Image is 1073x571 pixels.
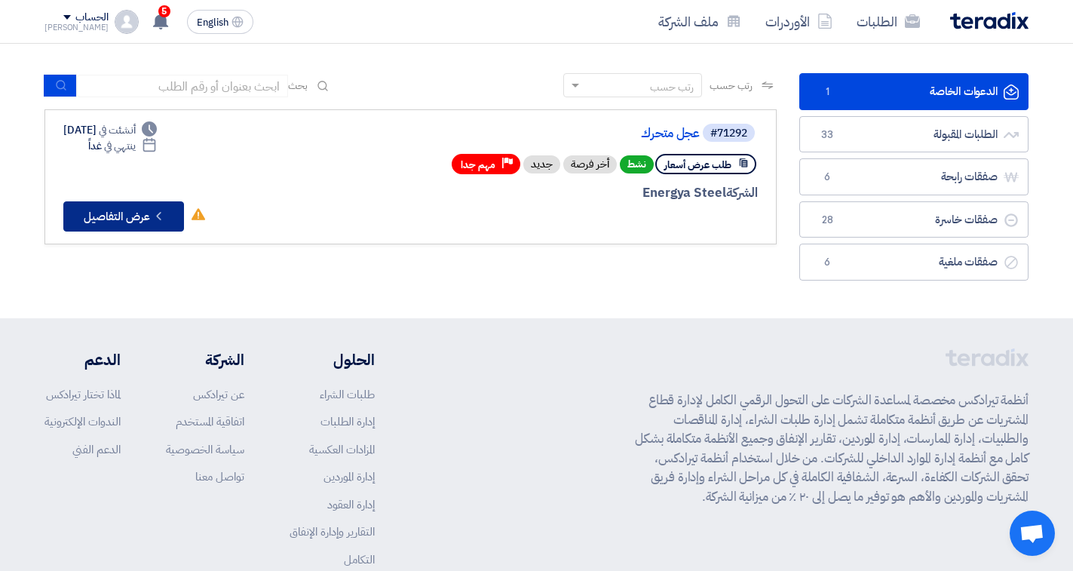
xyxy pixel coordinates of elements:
[635,391,1029,506] p: أنظمة تيرادكس مخصصة لمساعدة الشركات على التحول الرقمي الكامل لإدارة قطاع المشتريات عن طريق أنظمة ...
[327,496,375,513] a: إدارة العقود
[845,4,932,39] a: الطلبات
[950,12,1029,29] img: Teradix logo
[99,122,135,138] span: أنشئت في
[818,127,836,143] span: 33
[726,183,759,202] span: الشركة
[753,4,845,39] a: الأوردرات
[158,5,170,17] span: 5
[72,441,121,458] a: الدعم الفني
[323,468,375,485] a: إدارة الموردين
[664,158,731,172] span: طلب عرض أسعار
[710,128,747,139] div: #71292
[818,84,836,100] span: 1
[104,138,135,154] span: ينتهي في
[799,158,1029,195] a: صفقات رابحة6
[44,348,121,371] li: الدعم
[176,413,244,430] a: اتفاقية المستخدم
[193,386,244,403] a: عن تيرادكس
[650,79,694,95] div: رتب حسب
[344,551,375,568] a: التكامل
[818,255,836,270] span: 6
[710,78,753,94] span: رتب حسب
[799,244,1029,281] a: صفقات ملغية6
[799,201,1029,238] a: صفقات خاسرة28
[799,116,1029,153] a: الطلبات المقبولة33
[646,4,753,39] a: ملف الشركة
[1010,511,1055,556] div: Open chat
[166,348,244,371] li: الشركة
[461,158,495,172] span: مهم جدا
[320,386,375,403] a: طلبات الشراء
[620,155,654,173] span: نشط
[44,23,109,32] div: [PERSON_NAME]
[818,170,836,185] span: 6
[63,201,184,232] button: عرض التفاصيل
[88,138,157,154] div: غداً
[195,468,244,485] a: تواصل معنا
[320,413,375,430] a: إدارة الطلبات
[563,155,617,173] div: أخر فرصة
[197,17,228,28] span: English
[523,155,560,173] div: جديد
[46,386,121,403] a: لماذا تختار تيرادكس
[63,122,157,138] div: [DATE]
[290,348,375,371] li: الحلول
[398,127,700,140] a: عجل متحرك
[288,78,308,94] span: بحث
[395,183,758,203] div: Energya Steel
[75,11,108,24] div: الحساب
[818,213,836,228] span: 28
[115,10,139,34] img: profile_test.png
[290,523,375,540] a: التقارير وإدارة الإنفاق
[166,441,244,458] a: سياسة الخصوصية
[187,10,253,34] button: English
[799,73,1029,110] a: الدعوات الخاصة1
[309,441,375,458] a: المزادات العكسية
[77,75,288,97] input: ابحث بعنوان أو رقم الطلب
[44,413,121,430] a: الندوات الإلكترونية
